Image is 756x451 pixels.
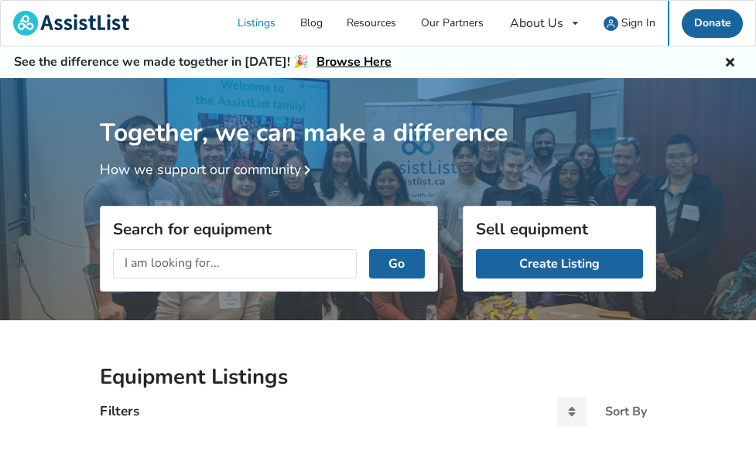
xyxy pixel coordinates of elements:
img: assistlist-logo [13,11,129,36]
h4: Filters [100,402,139,420]
span: Sign In [621,15,655,30]
h2: Equipment Listings [100,364,656,391]
img: user icon [604,16,618,31]
a: Browse Here [316,53,392,70]
a: user icon Sign In [592,1,669,46]
button: Go [369,249,426,278]
a: How we support our community [100,160,316,179]
a: Our Partners [409,1,496,46]
a: Create Listing [476,249,643,278]
h3: Search for equipment [113,219,425,239]
a: Donate [682,9,744,38]
div: Sort By [605,405,647,418]
a: Blog [288,1,335,46]
div: About Us [510,17,563,29]
h3: Sell equipment [476,219,643,239]
h5: See the difference we made together in [DATE]! 🎉 [14,54,392,70]
a: Listings [226,1,289,46]
h1: Together, we can make a difference [100,78,656,149]
a: Resources [335,1,409,46]
input: I am looking for... [113,249,357,278]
